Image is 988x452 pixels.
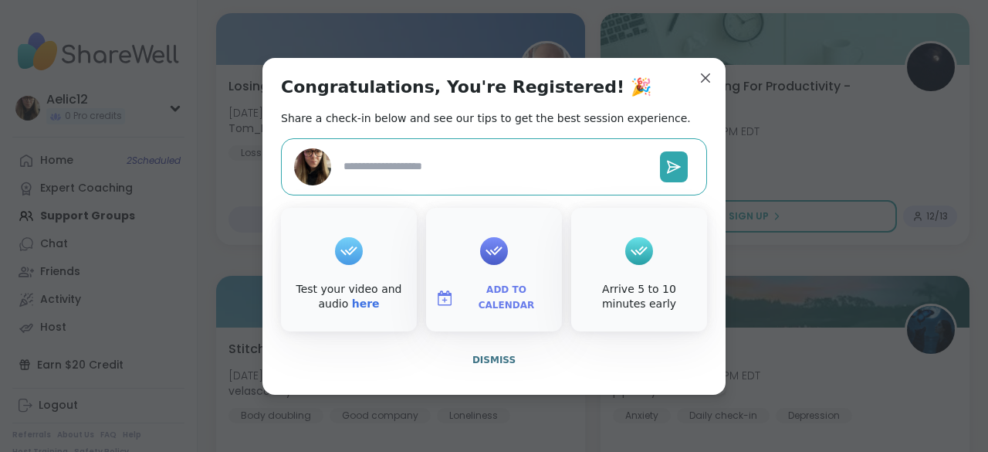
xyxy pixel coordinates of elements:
img: Aelic12 [294,148,331,185]
span: Dismiss [472,355,516,365]
h2: Share a check-in below and see our tips to get the best session experience. [281,110,691,126]
div: Test your video and audio [284,282,414,312]
img: ShareWell Logomark [435,289,454,308]
a: here [352,297,380,310]
h1: Congratulations, You're Registered! 🎉 [281,76,651,98]
div: Arrive 5 to 10 minutes early [574,282,704,312]
button: Dismiss [281,344,707,376]
span: Add to Calendar [460,283,553,313]
button: Add to Calendar [429,282,559,314]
